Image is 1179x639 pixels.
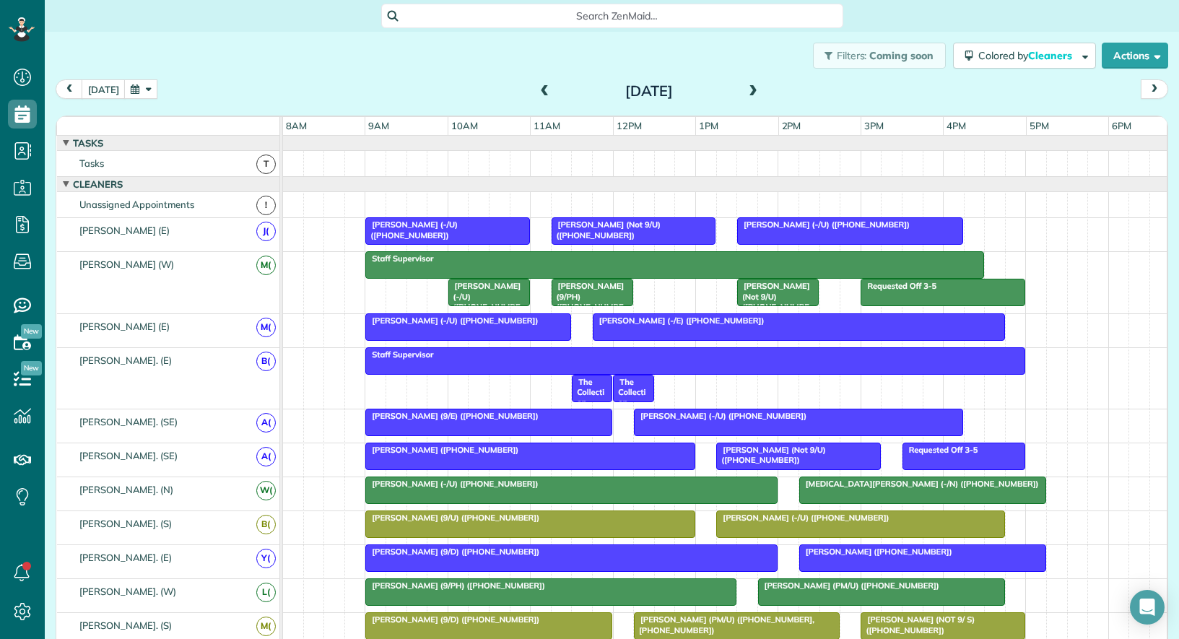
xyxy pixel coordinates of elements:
[633,614,814,635] span: [PERSON_NAME] (PM/U) ([PHONE_NUMBER], [PHONE_NUMBER])
[70,178,126,190] span: Cleaners
[77,416,180,427] span: [PERSON_NAME]. (SE)
[551,281,625,322] span: [PERSON_NAME] (9/PH) ([PHONE_NUMBER])
[365,513,540,523] span: [PERSON_NAME] (9/U) ([PHONE_NUMBER])
[860,281,937,291] span: Requested Off 3-5
[77,552,175,563] span: [PERSON_NAME]. (E)
[1027,120,1052,131] span: 5pm
[21,324,42,339] span: New
[1141,79,1168,99] button: next
[77,620,175,631] span: [PERSON_NAME]. (S)
[256,413,276,432] span: A(
[1028,49,1074,62] span: Cleaners
[256,222,276,241] span: J(
[365,614,540,625] span: [PERSON_NAME] (9/D) ([PHONE_NUMBER])
[860,614,975,635] span: [PERSON_NAME] (NOT 9/ S) ([PHONE_NUMBER])
[1109,120,1134,131] span: 6pm
[256,549,276,568] span: Y(
[1102,43,1168,69] button: Actions
[365,120,392,131] span: 9am
[365,547,540,557] span: [PERSON_NAME] (9/D) ([PHONE_NUMBER])
[77,157,107,169] span: Tasks
[77,484,176,495] span: [PERSON_NAME]. (N)
[77,355,175,366] span: [PERSON_NAME]. (E)
[592,316,765,326] span: [PERSON_NAME] (-/E) ([PHONE_NUMBER])
[736,219,910,230] span: [PERSON_NAME] (-/U) ([PHONE_NUMBER])
[612,377,648,501] span: The Collection Townhomes (<9/U) ([PHONE_NUMBER], [PHONE_NUMBER])
[799,547,953,557] span: [PERSON_NAME] ([PHONE_NUMBER])
[77,258,177,270] span: [PERSON_NAME] (W)
[715,445,825,465] span: [PERSON_NAME] (Not 9/U) ([PHONE_NUMBER])
[256,352,276,371] span: B(
[736,281,810,322] span: [PERSON_NAME] (Not 9/U) ([PHONE_NUMBER])
[715,513,889,523] span: [PERSON_NAME] (-/U) ([PHONE_NUMBER])
[837,49,867,62] span: Filters:
[978,49,1077,62] span: Colored by
[256,318,276,337] span: M(
[551,219,661,240] span: [PERSON_NAME] (Not 9/U) ([PHONE_NUMBER])
[256,256,276,275] span: M(
[1130,590,1165,625] div: Open Intercom Messenger
[77,199,197,210] span: Unassigned Appointments
[365,253,434,264] span: Staff Supervisor
[365,349,434,360] span: Staff Supervisor
[77,321,173,332] span: [PERSON_NAME] (E)
[256,583,276,602] span: L(
[365,316,539,326] span: [PERSON_NAME] (-/U) ([PHONE_NUMBER])
[82,79,126,99] button: [DATE]
[77,450,180,461] span: [PERSON_NAME]. (SE)
[757,581,940,591] span: [PERSON_NAME] (PM/U) ([PHONE_NUMBER])
[256,515,276,534] span: B(
[56,79,83,99] button: prev
[365,411,539,421] span: [PERSON_NAME] (9/E) ([PHONE_NUMBER])
[256,617,276,636] span: M(
[77,225,173,236] span: [PERSON_NAME] (E)
[953,43,1096,69] button: Colored byCleaners
[614,120,645,131] span: 12pm
[365,445,519,455] span: [PERSON_NAME] ([PHONE_NUMBER])
[448,120,481,131] span: 10am
[779,120,804,131] span: 2pm
[365,479,539,489] span: [PERSON_NAME] (-/U) ([PHONE_NUMBER])
[944,120,969,131] span: 4pm
[559,83,739,99] h2: [DATE]
[256,447,276,466] span: A(
[365,581,546,591] span: [PERSON_NAME] (9/PH) ([PHONE_NUMBER])
[21,361,42,375] span: New
[77,586,179,597] span: [PERSON_NAME]. (W)
[571,377,607,501] span: The Collection Townhomes (<9/U) ([PHONE_NUMBER], [PHONE_NUMBER])
[799,479,1040,489] span: [MEDICAL_DATA][PERSON_NAME] (-/N) ([PHONE_NUMBER])
[256,481,276,500] span: W(
[869,49,934,62] span: Coming soon
[70,137,106,149] span: Tasks
[633,411,807,421] span: [PERSON_NAME] (-/U) ([PHONE_NUMBER])
[256,155,276,174] span: T
[902,445,979,455] span: Requested Off 3-5
[696,120,721,131] span: 1pm
[531,120,563,131] span: 11am
[77,518,175,529] span: [PERSON_NAME]. (S)
[365,219,458,240] span: [PERSON_NAME] (-/U) ([PHONE_NUMBER])
[256,196,276,215] span: !
[448,281,521,322] span: [PERSON_NAME] (-/U) ([PHONE_NUMBER])
[283,120,310,131] span: 8am
[861,120,887,131] span: 3pm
